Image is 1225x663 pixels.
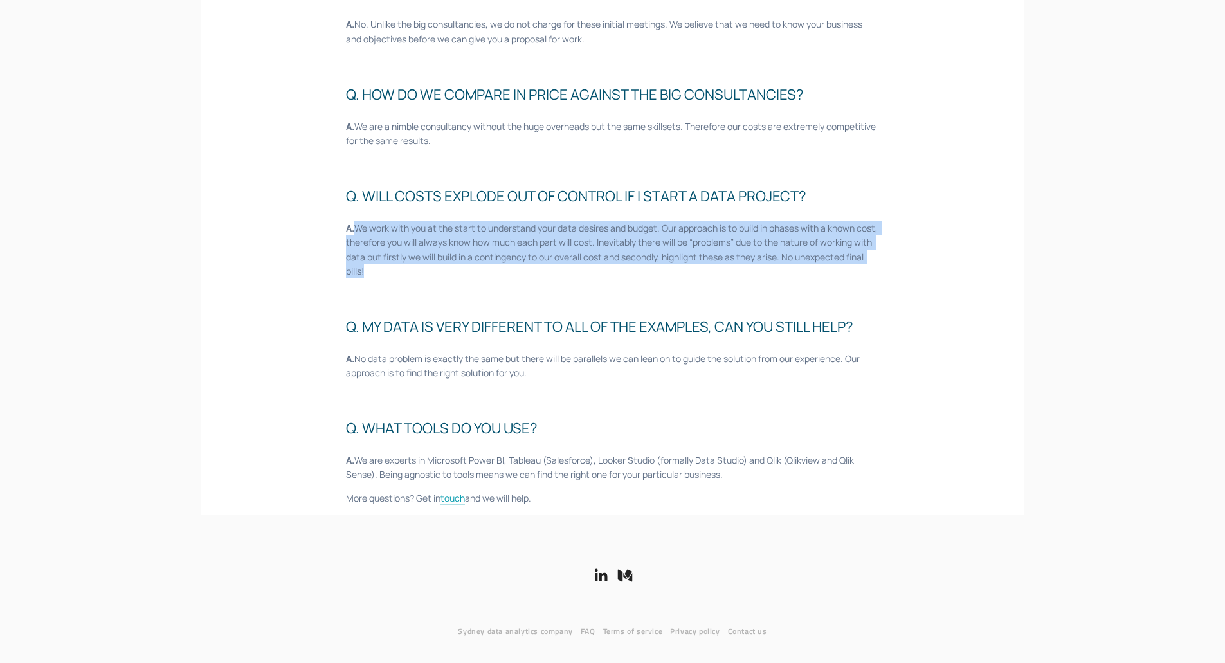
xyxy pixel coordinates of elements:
strong: A. [346,120,354,132]
h3: Q. MY DATA IS VERY DIFFERENT TO ALL OF THE EXAMPLES, CAN YOU STILL HELP? [346,316,879,338]
strong: A. [346,352,354,365]
p: More questions? Get in and we will help. [346,491,879,505]
h3: Q. HOW DO WE COMPARE IN PRICE AGAINST THE BIG CONSULTANCIES? [346,84,879,105]
p: We work with you at the start to understand your data desires and budget. Our approach is to buil... [346,221,879,279]
p: No. Unlike the big consultancies, we do not charge for these initial meetings. We believe that we... [346,17,879,46]
strong: A. [346,222,354,234]
a: touch [440,492,465,505]
a: Terms of service [603,624,671,639]
a: Medium [617,568,633,583]
a: FAQ [581,624,603,639]
strong: A. [346,18,354,30]
p: No data problem is exactly the same but there will be parallels we can lean on to guide the solut... [346,352,879,381]
h3: Q. WHAT TOOLS DO YOU USE? [346,418,879,439]
p: We are experts in Microsoft Power BI, Tableau (Salesforce), Looker Studio (formally Data Studio) ... [346,453,879,482]
a: Contact us [728,624,775,639]
a: Privacy policy [670,624,727,639]
a: LinkedIn [593,568,608,583]
h3: Q. WILL COSTS EXPLODE OUT OF CONTROL IF I START A DATA PROJECT? [346,186,879,207]
strong: A. [346,454,354,466]
a: Sydney data analytics company [458,624,580,639]
p: We are a nimble consultancy without the huge overheads but the same skillsets. Therefore our cost... [346,120,879,149]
